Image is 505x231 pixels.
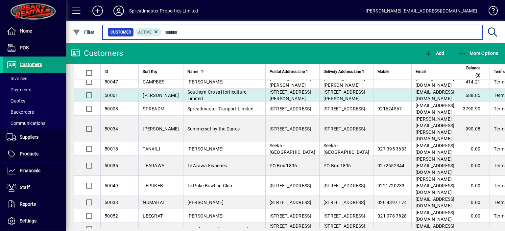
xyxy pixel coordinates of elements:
[324,89,365,101] span: [STREET_ADDRESS][PERSON_NAME]
[105,68,118,75] div: ID
[324,213,365,219] span: [STREET_ADDRESS]
[377,106,402,111] span: 021624567
[463,64,487,79] div: Balance ($)
[459,142,490,156] td: 0.00
[143,68,157,75] span: Sort Key
[3,129,66,146] a: Suppliers
[108,5,129,17] button: Profile
[3,106,66,118] a: Backorders
[459,89,490,102] td: 688.85
[143,183,163,188] span: TEPUKEB
[20,201,36,207] span: Reports
[424,51,444,56] span: Add
[110,29,131,35] span: Customer
[377,68,407,75] div: Mobile
[7,121,45,126] span: Communications
[377,68,389,75] span: Mobile
[7,98,25,104] span: Quotes
[105,68,108,75] span: ID
[105,146,118,151] span: 50018
[187,200,224,205] span: [PERSON_NAME]
[7,87,31,92] span: Payments
[3,118,66,129] a: Communications
[129,6,198,16] div: Spreadmaster Properties Limited
[423,47,446,59] button: Add
[105,93,118,98] span: 50001
[143,200,165,205] span: NUMAHAT
[324,200,365,205] span: [STREET_ADDRESS]
[459,156,490,176] td: 0.00
[416,176,455,195] span: [PERSON_NAME][EMAIL_ADDRESS][DOMAIN_NAME]
[187,126,240,131] span: Summerset by the Dunes
[3,196,66,213] a: Reports
[416,156,455,175] span: [PERSON_NAME][EMAIL_ADDRESS][DOMAIN_NAME]
[324,143,369,155] span: Seeka - [GEOGRAPHIC_DATA]
[143,79,164,84] span: CAMPBES
[187,89,247,101] span: Southern Cross Horticulture Limited
[20,28,32,34] span: Home
[459,116,490,142] td: 990.08
[105,183,118,188] span: 50049
[105,163,118,168] span: 50035
[416,210,455,222] span: [EMAIL_ADDRESS][DOMAIN_NAME]
[324,126,365,131] span: [STREET_ADDRESS]
[324,183,365,188] span: [STREET_ADDRESS]
[20,134,38,140] span: Suppliers
[3,95,66,106] a: Quotes
[143,93,179,98] span: [PERSON_NAME]
[416,196,455,208] span: [EMAIL_ADDRESS][DOMAIN_NAME]
[416,68,455,75] div: Email
[484,1,497,23] a: Knowledge Base
[187,163,227,168] span: Te Arawa Fisheries
[324,163,351,168] span: PO Box 1896
[459,196,490,209] td: 0.00
[377,146,407,151] span: 027 395 3633
[270,183,311,188] span: [STREET_ADDRESS]
[87,5,108,17] button: Add
[143,106,164,111] span: SPREADM
[377,163,405,168] span: 0272652344
[20,168,40,173] span: Financials
[3,73,66,84] a: Invoices
[458,51,498,56] span: More Options
[459,176,490,196] td: 0.00
[71,48,123,58] div: Customers
[416,103,455,115] span: [EMAIL_ADDRESS][DOMAIN_NAME]
[270,68,308,75] span: Postal Address Line 1
[20,62,42,67] span: Customers
[3,84,66,95] a: Payments
[3,179,66,196] a: Staff
[20,151,38,156] span: Products
[463,64,481,79] span: Balance ($)
[20,45,29,50] span: POS
[270,200,311,205] span: [STREET_ADDRESS]
[143,146,160,151] span: TANAILI
[459,209,490,223] td: 0.00
[187,213,224,219] span: [PERSON_NAME]
[494,68,505,75] span: Terms
[377,213,407,219] span: 021 078 7828
[143,213,163,219] span: LEEGRAT
[457,47,500,59] button: More Options
[105,79,118,84] span: 50047
[270,126,311,131] span: [STREET_ADDRESS]
[270,89,311,101] span: [STREET_ADDRESS][PERSON_NAME]
[377,200,407,205] span: 020 4397 174
[187,68,261,75] div: Name
[135,28,162,36] mat-chip: Activation Status: Active
[187,68,198,75] span: Name
[73,30,95,35] span: Filter
[3,146,66,162] a: Products
[3,213,66,229] a: Settings
[187,146,224,151] span: [PERSON_NAME]
[143,126,179,131] span: [PERSON_NAME]
[3,23,66,39] a: Home
[270,163,297,168] span: PO Box 1896
[459,75,490,89] td: 414.21
[3,40,66,56] a: POS
[20,218,36,223] span: Settings
[7,109,34,115] span: Backorders
[416,68,426,75] span: Email
[143,163,164,168] span: TEARAWA
[105,126,118,131] span: 50034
